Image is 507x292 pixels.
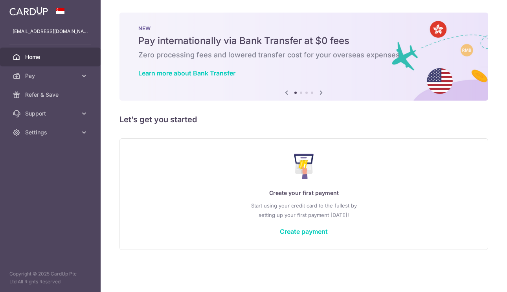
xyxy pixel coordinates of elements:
[294,154,314,179] img: Make Payment
[136,201,472,220] p: Start using your credit card to the fullest by setting up your first payment [DATE]!
[119,13,488,101] img: Bank transfer banner
[280,228,328,235] a: Create payment
[119,113,488,126] h5: Let’s get you started
[136,188,472,198] p: Create your first payment
[138,25,469,31] p: NEW
[138,35,469,47] h5: Pay internationally via Bank Transfer at $0 fees
[25,53,77,61] span: Home
[25,91,77,99] span: Refer & Save
[13,28,88,35] p: [EMAIL_ADDRESS][DOMAIN_NAME]
[138,50,469,60] h6: Zero processing fees and lowered transfer cost for your overseas expenses
[25,129,77,136] span: Settings
[9,6,48,16] img: CardUp
[25,110,77,118] span: Support
[25,72,77,80] span: Pay
[138,69,235,77] a: Learn more about Bank Transfer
